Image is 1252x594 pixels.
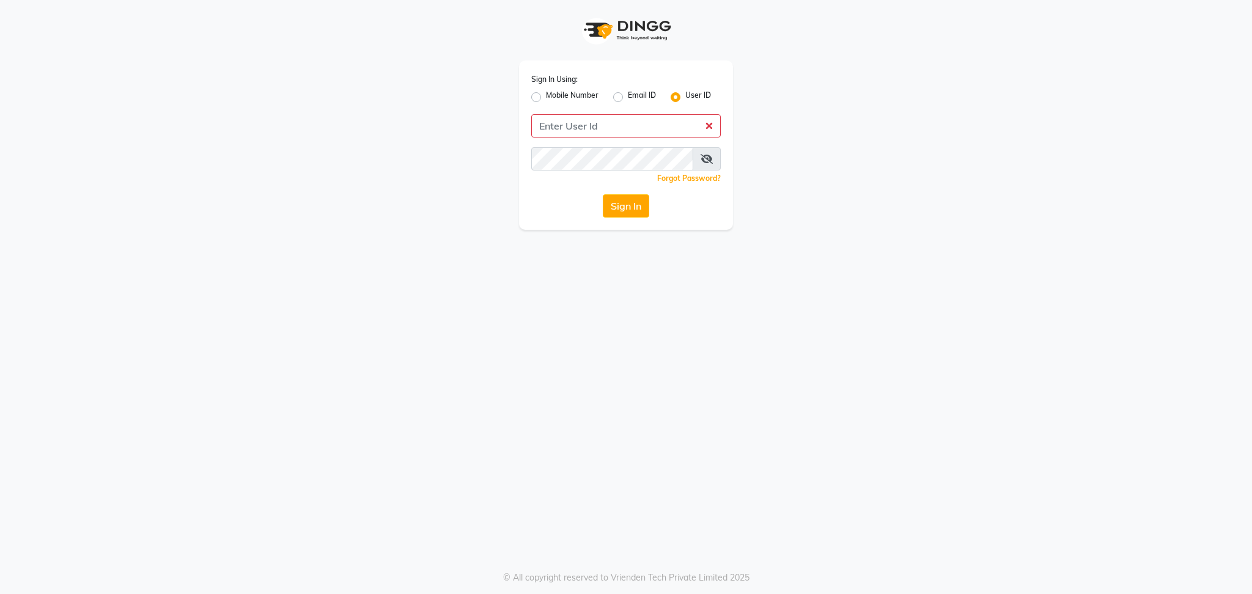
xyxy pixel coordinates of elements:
input: Username [531,114,721,137]
input: Username [531,147,693,170]
label: Sign In Using: [531,74,578,85]
img: logo1.svg [577,12,675,48]
a: Forgot Password? [657,174,721,183]
label: Email ID [628,90,656,105]
button: Sign In [603,194,649,218]
label: User ID [685,90,711,105]
label: Mobile Number [546,90,598,105]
